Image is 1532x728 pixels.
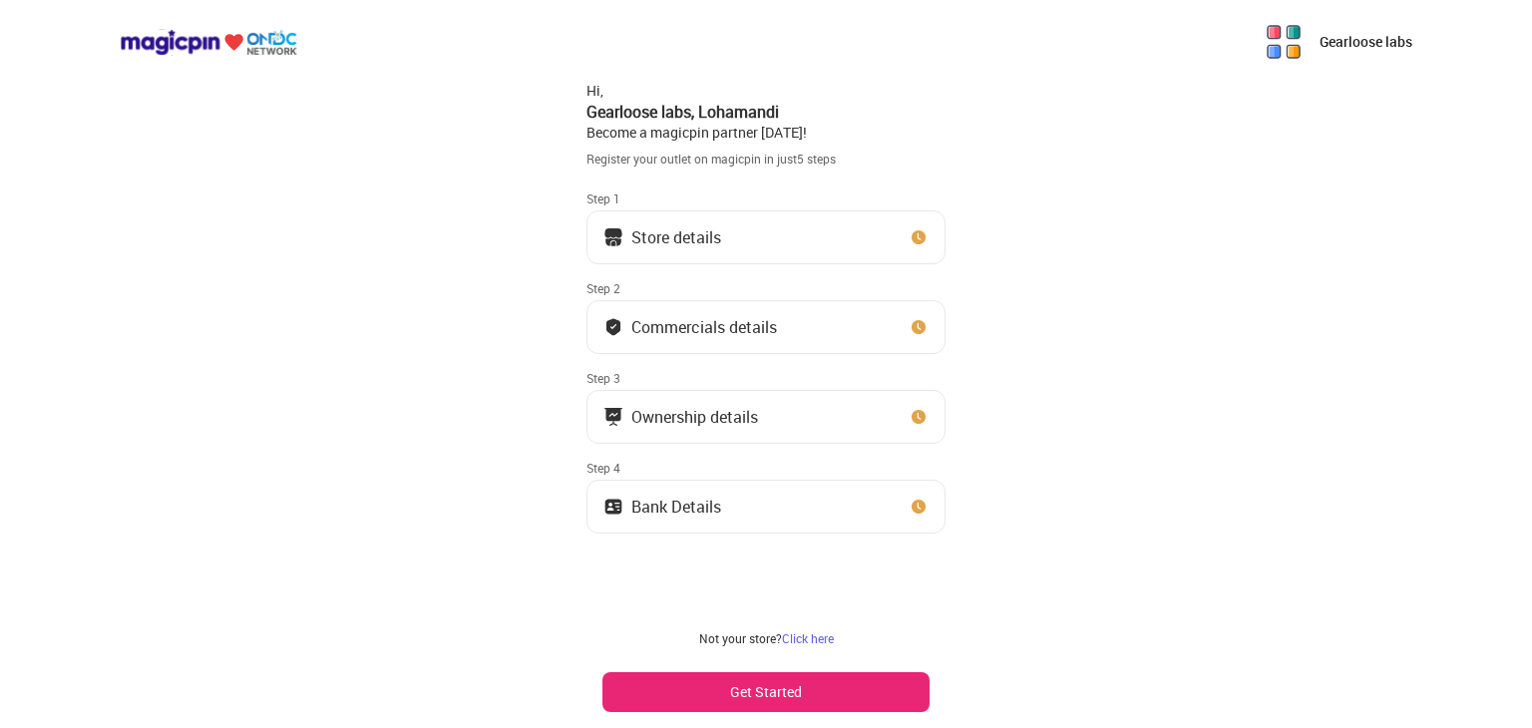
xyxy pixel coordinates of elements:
[120,29,297,56] img: ondc-logo-new-small.8a59708e.svg
[586,460,946,476] div: Step 4
[631,232,721,242] div: Store details
[631,412,758,422] div: Ownership details
[603,317,623,337] img: bank_details_tick.fdc3558c.svg
[603,497,623,517] img: ownership_icon.37569ceb.svg
[603,407,623,427] img: commercials_icon.983f7837.svg
[586,300,946,354] button: Commercials details
[586,390,946,444] button: Ownership details
[602,672,930,712] button: Get Started
[909,317,929,337] img: clock_icon_new.67dbf243.svg
[782,630,834,646] a: Click here
[1264,22,1304,62] img: 5kpy1OYlDsuLhLgQzvHA0b3D2tpYM65o7uN6qQmrajoZMvA06tM6FZ_Luz5y1fMPyyl3GnnvzWZcaj6n5kJuFGoMPPY
[586,280,946,296] div: Step 2
[1320,32,1412,52] p: Gearloose labs
[586,151,946,168] div: Register your outlet on magicpin in just 5 steps
[631,502,721,512] div: Bank Details
[586,210,946,264] button: Store details
[699,630,782,646] span: Not your store?
[909,497,929,517] img: clock_icon_new.67dbf243.svg
[586,480,946,534] button: Bank Details
[603,227,623,247] img: storeIcon.9b1f7264.svg
[631,322,777,332] div: Commercials details
[586,190,946,206] div: Step 1
[586,101,946,123] div: Gearloose labs , Lohamandi
[909,227,929,247] img: clock_icon_new.67dbf243.svg
[586,81,946,143] div: Hi, Become a magicpin partner [DATE]!
[909,407,929,427] img: clock_icon_new.67dbf243.svg
[586,370,946,386] div: Step 3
